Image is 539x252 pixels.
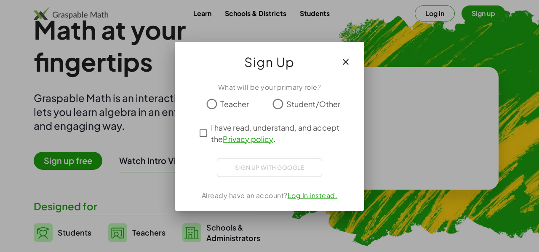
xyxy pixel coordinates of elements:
span: I have read, understand, and accept the . [211,122,343,145]
a: Log In instead. [288,191,338,200]
div: Already have an account? [185,190,354,201]
span: Teacher [220,98,249,110]
a: Privacy policy [223,134,273,144]
div: What will be your primary role? [185,82,354,92]
span: Student/Other [286,98,341,110]
span: Sign Up [244,52,295,72]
